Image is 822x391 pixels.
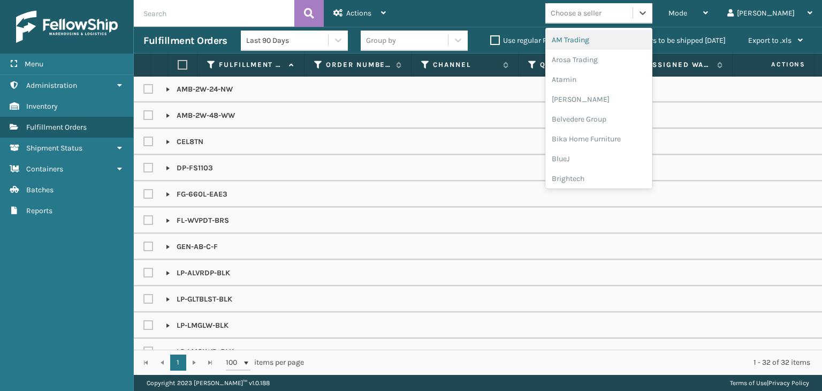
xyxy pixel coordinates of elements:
[545,50,652,70] div: Arosa Trading
[545,109,652,129] div: Belvedere Group
[226,357,242,368] span: 100
[346,9,371,18] span: Actions
[16,11,118,43] img: logo
[147,375,270,391] p: Copyright 2023 [PERSON_NAME]™ v 1.0.188
[226,355,304,371] span: items per page
[26,81,77,90] span: Administration
[730,379,767,387] a: Terms of Use
[26,123,87,132] span: Fulfillment Orders
[545,30,652,50] div: AM Trading
[143,34,227,47] h3: Fulfillment Orders
[219,60,284,70] label: Fulfillment Order Id
[246,35,329,46] div: Last 90 Days
[545,169,652,189] div: Brightech
[319,357,810,368] div: 1 - 32 of 32 items
[166,215,229,226] p: FL-WVPDT-BRS
[166,294,232,305] p: LP-GLTBLST-BLK
[166,242,218,252] p: GEN-AB-C-F
[26,185,54,194] span: Batches
[433,60,498,70] label: Channel
[748,36,791,45] span: Export to .xls
[166,110,235,121] p: AMB-2W-48-WW
[25,59,43,69] span: Menu
[26,164,63,174] span: Containers
[545,129,652,149] div: Bika Home Furniture
[545,149,652,169] div: BlueJ
[768,379,809,387] a: Privacy Policy
[540,60,605,70] label: Quantity
[551,7,602,19] div: Choose a seller
[647,60,712,70] label: Assigned Warehouse
[166,347,234,357] p: LP-LMGLWD-BLK
[545,70,652,89] div: Atamin
[326,60,391,70] label: Order Number
[730,375,809,391] div: |
[545,89,652,109] div: [PERSON_NAME]
[490,36,599,45] label: Use regular Palletizing mode
[166,163,213,174] p: DP-FS1103
[737,56,812,73] span: Actions
[622,36,726,45] label: Orders to be shipped [DATE]
[166,268,230,279] p: LP-ALVRDP-BLK
[166,84,233,95] p: AMB-2W-24-NW
[166,189,227,200] p: FG-660L-EAE3
[166,137,203,147] p: CEL8TN
[170,355,186,371] a: 1
[668,9,687,18] span: Mode
[26,102,58,111] span: Inventory
[166,320,229,331] p: LP-LMGLW-BLK
[366,35,396,46] div: Group by
[26,206,52,215] span: Reports
[26,144,82,153] span: Shipment Status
